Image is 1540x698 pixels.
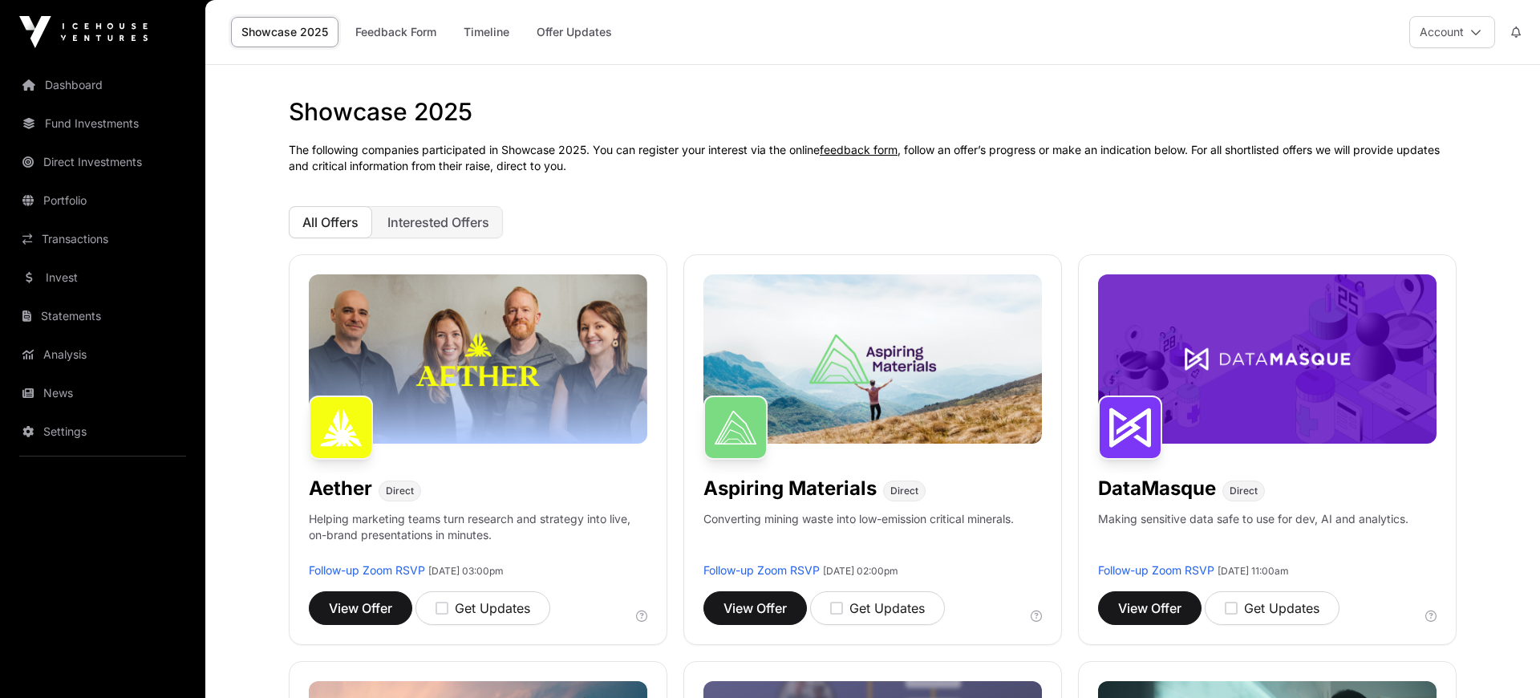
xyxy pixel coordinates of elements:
a: Showcase 2025 [231,17,338,47]
span: [DATE] 11:00am [1218,565,1289,577]
button: View Offer [703,591,807,625]
button: All Offers [289,206,372,238]
div: Get Updates [436,599,530,618]
span: [DATE] 03:00pm [428,565,504,577]
button: Interested Offers [374,206,503,238]
a: Settings [13,414,192,449]
img: Aether-Banner.jpg [309,274,647,444]
button: Get Updates [1205,591,1339,625]
a: Timeline [453,17,520,47]
a: Portfolio [13,183,192,218]
img: Icehouse Ventures Logo [19,16,148,48]
div: Get Updates [830,599,925,618]
a: News [13,375,192,411]
a: Feedback Form [345,17,447,47]
img: Aspiring Materials [703,396,768,460]
a: Follow-up Zoom RSVP [703,563,820,577]
span: Direct [1230,485,1258,497]
span: View Offer [723,599,787,618]
div: Get Updates [1225,599,1319,618]
a: Transactions [13,221,192,257]
span: All Offers [302,214,359,230]
span: Direct [386,485,414,497]
p: Making sensitive data safe to use for dev, AI and analytics. [1098,511,1408,562]
a: Offer Updates [526,17,622,47]
h1: Showcase 2025 [289,97,1457,126]
span: [DATE] 02:00pm [823,565,898,577]
a: Invest [13,260,192,295]
h1: DataMasque [1098,476,1216,501]
img: DataMasque-Banner.jpg [1098,274,1437,444]
span: View Offer [329,599,392,618]
img: DataMasque [1098,396,1162,460]
h1: Aether [309,476,372,501]
span: View Offer [1118,599,1181,618]
p: Helping marketing teams turn research and strategy into live, on-brand presentations in minutes. [309,511,647,562]
img: Aspiring-Banner.jpg [703,274,1042,444]
a: Statements [13,298,192,334]
button: View Offer [309,591,412,625]
a: Dashboard [13,67,192,103]
a: Follow-up Zoom RSVP [309,563,425,577]
span: Direct [890,485,918,497]
button: View Offer [1098,591,1202,625]
span: Interested Offers [387,214,489,230]
img: Aether [309,396,373,460]
a: Direct Investments [13,144,192,180]
a: feedback form [820,143,898,156]
p: The following companies participated in Showcase 2025. You can register your interest via the onl... [289,142,1457,174]
a: Analysis [13,337,192,372]
h1: Aspiring Materials [703,476,877,501]
button: Get Updates [415,591,550,625]
a: Fund Investments [13,106,192,141]
button: Account [1409,16,1495,48]
button: Get Updates [810,591,945,625]
a: Follow-up Zoom RSVP [1098,563,1214,577]
p: Converting mining waste into low-emission critical minerals. [703,511,1014,562]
